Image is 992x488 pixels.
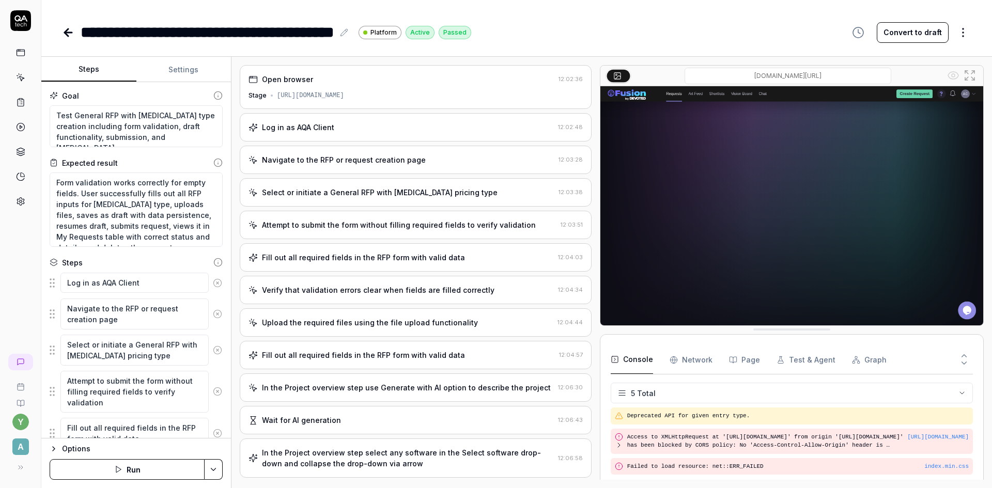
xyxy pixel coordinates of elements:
div: Expected result [62,158,118,168]
div: Active [406,26,435,39]
time: 12:04:44 [557,319,583,326]
div: Log in as AQA Client [262,122,334,133]
div: Suggestions [50,334,223,366]
a: Documentation [4,391,37,407]
div: [URL][DOMAIN_NAME] [277,91,344,100]
div: Attempt to submit the form without filling required fields to verify validation [262,219,536,230]
button: index.min.css [924,462,969,471]
div: Goal [62,90,79,101]
button: View version history [846,22,871,43]
time: 12:02:48 [558,123,583,131]
pre: Failed to load resource: net::ERR_FAILED [627,462,969,471]
div: Options [62,443,223,455]
div: In the Project overview step use Generate with AI option to describe the project [262,382,551,393]
button: Remove step [209,340,226,360]
div: Suggestions [50,370,223,413]
button: Settings [136,57,231,82]
button: Remove step [209,423,226,444]
button: Open in full screen [962,67,978,84]
button: Console [611,345,653,374]
button: A [4,430,37,457]
button: Test & Agent [777,345,835,374]
div: Wait for AI generation [262,415,341,426]
button: Page [729,345,760,374]
div: Suggestions [50,272,223,294]
div: Select or initiate a General RFP with [MEDICAL_DATA] pricing type [262,187,498,198]
div: Suggestions [50,417,223,449]
span: Platform [370,28,397,37]
button: Remove step [209,304,226,324]
time: 12:06:30 [558,384,583,391]
div: Steps [62,257,83,268]
a: Platform [359,25,401,39]
div: In the Project overview step select any software in the Select software drop-down and collapse th... [262,447,554,469]
button: Run [50,459,205,480]
time: 12:06:58 [558,454,583,462]
pre: Deprecated API for given entry type. [627,412,969,420]
img: Screenshot [600,86,983,325]
div: Suggestions [50,298,223,330]
button: Steps [41,57,136,82]
div: Fill out all required fields in the RFP form with valid data [262,252,465,263]
button: [URL][DOMAIN_NAME] [907,433,969,442]
div: Verify that validation errors clear when fields are filled correctly [262,285,494,295]
div: Stage [249,91,267,100]
div: Passed [439,26,471,39]
div: Upload the required files using the file upload functionality [262,317,478,328]
button: Options [50,443,223,455]
button: Convert to draft [877,22,949,43]
time: 12:06:43 [558,416,583,423]
a: Book a call with us [4,374,37,391]
time: 12:04:03 [558,254,583,261]
time: 12:02:36 [559,75,583,83]
button: Remove step [209,381,226,402]
a: New conversation [8,354,33,370]
pre: Access to XMLHttpRequest at '[URL][DOMAIN_NAME]' from origin '[URL][DOMAIN_NAME]' has been blocke... [627,433,908,450]
button: Remove step [209,273,226,293]
button: Network [670,345,712,374]
span: A [12,438,29,455]
div: Navigate to the RFP or request creation page [262,154,426,165]
button: Show all interative elements [945,67,962,84]
time: 12:03:38 [559,188,583,196]
div: Fill out all required fields in the RFP form with valid data [262,350,465,360]
time: 12:03:28 [559,156,583,163]
div: Open browser [262,74,313,85]
button: y [12,414,29,430]
button: Graph [852,345,887,374]
time: 12:03:51 [561,221,583,228]
time: 12:04:34 [558,286,583,293]
time: 12:04:57 [559,351,583,358]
